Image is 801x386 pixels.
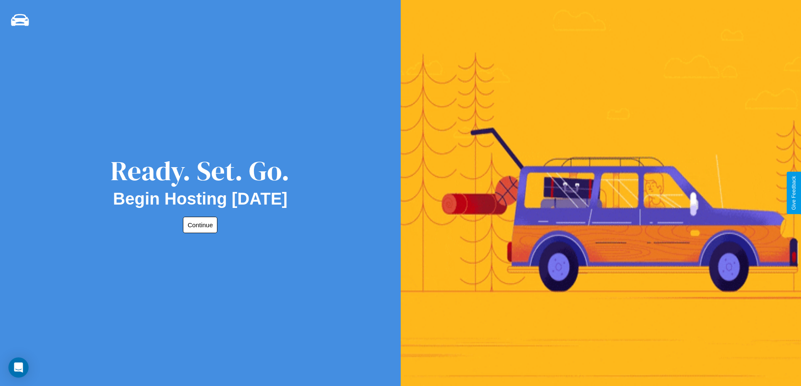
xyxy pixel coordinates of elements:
button: Continue [183,217,217,233]
h2: Begin Hosting [DATE] [113,189,288,208]
div: Ready. Set. Go. [111,152,290,189]
div: Give Feedback [791,176,797,210]
div: Open Intercom Messenger [8,357,29,378]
